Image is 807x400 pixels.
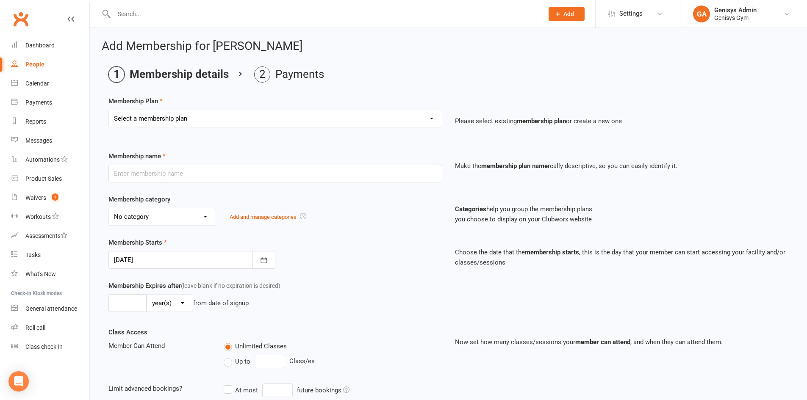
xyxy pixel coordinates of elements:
[108,151,166,161] label: Membership name
[11,246,89,265] a: Tasks
[102,40,795,53] h2: Add Membership for [PERSON_NAME]
[11,188,89,207] a: Waivers 1
[224,355,442,368] div: Class/es
[102,341,217,351] div: Member Can Attend
[11,74,89,93] a: Calendar
[517,117,566,125] strong: membership plan
[108,327,147,337] label: Class Access
[181,282,280,289] span: (leave blank if no expiration is desired)
[11,36,89,55] a: Dashboard
[235,356,250,365] span: Up to
[108,66,229,83] li: Membership details
[481,162,548,170] strong: membership plan name
[10,8,31,30] a: Clubworx
[455,161,789,171] p: Make the really descriptive, so you can easily identify it.
[11,337,89,356] a: Class kiosk mode
[254,66,324,83] li: Payments
[11,299,89,318] a: General attendance kiosk mode
[714,6,757,14] div: Genisys Admin
[108,96,163,106] label: Membership Plan
[455,247,789,268] p: Choose the date that the , this is the day that your member can start accessing your facility and...
[25,137,52,144] div: Messages
[25,118,46,125] div: Reports
[25,305,77,312] div: General attendance
[230,214,297,220] a: Add and manage categories
[525,248,579,256] strong: membership starts
[25,61,44,68] div: People
[297,385,349,395] div: future bookings
[25,270,56,277] div: What's New
[52,193,58,201] span: 1
[25,175,62,182] div: Product Sales
[11,265,89,284] a: What's New
[11,207,89,226] a: Workouts
[11,226,89,246] a: Assessments
[11,131,89,150] a: Messages
[11,55,89,74] a: People
[25,194,46,201] div: Waivers
[563,11,574,17] span: Add
[25,156,60,163] div: Automations
[11,318,89,337] a: Roll call
[108,237,167,248] label: Membership Starts
[193,298,249,308] div: from date of signup
[11,112,89,131] a: Reports
[25,99,52,106] div: Payments
[25,343,63,350] div: Class check-in
[25,251,41,258] div: Tasks
[455,205,486,213] strong: Categories
[11,93,89,112] a: Payments
[25,213,51,220] div: Workouts
[8,371,29,392] div: Open Intercom Messenger
[455,116,789,126] p: Please select existing or create a new one
[455,337,789,347] p: Now set how many classes/sessions your , and when they can attend them.
[25,232,67,239] div: Assessments
[549,7,585,21] button: Add
[575,338,630,346] strong: member can attend
[11,150,89,169] a: Automations
[619,4,643,23] span: Settings
[108,194,170,204] label: Membership category
[25,42,55,49] div: Dashboard
[108,165,442,182] input: Enter membership name
[25,80,49,87] div: Calendar
[11,169,89,188] a: Product Sales
[102,383,217,394] div: Limit advanced bookings?
[714,14,757,22] div: Genisys Gym
[111,8,538,20] input: Search...
[108,281,280,291] label: Membership Expires after
[262,383,293,397] input: At mostfuture bookings
[455,204,789,224] p: help you group the membership plans you choose to display on your Clubworx website
[693,6,710,22] div: GA
[235,341,287,350] span: Unlimited Classes
[235,385,258,395] div: At most
[25,324,45,331] div: Roll call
